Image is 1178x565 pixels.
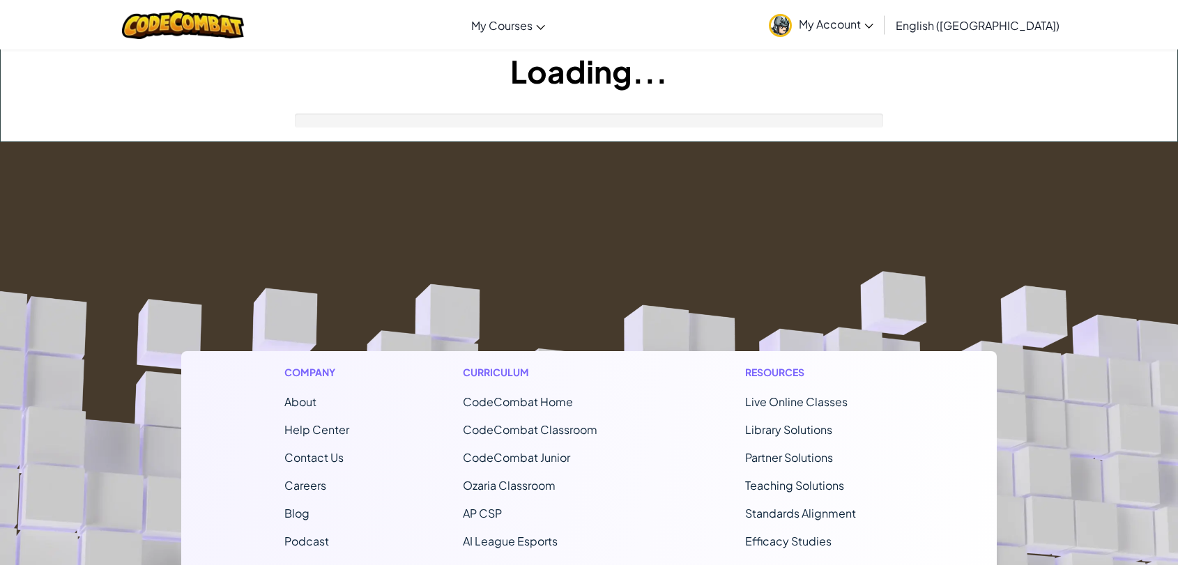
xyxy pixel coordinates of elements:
[284,506,309,520] a: Blog
[769,14,792,37] img: avatar
[745,450,833,465] a: Partner Solutions
[284,450,344,465] span: Contact Us
[745,478,844,493] a: Teaching Solutions
[463,450,570,465] a: CodeCombat Junior
[463,365,632,380] h1: Curriculum
[762,3,880,47] a: My Account
[284,534,329,548] a: Podcast
[464,6,552,44] a: My Courses
[463,478,556,493] a: Ozaria Classroom
[799,17,873,31] span: My Account
[889,6,1066,44] a: English ([GEOGRAPHIC_DATA])
[1,49,1177,93] h1: Loading...
[122,10,244,39] img: CodeCombat logo
[471,18,533,33] span: My Courses
[284,422,349,437] a: Help Center
[896,18,1060,33] span: English ([GEOGRAPHIC_DATA])
[745,534,832,548] a: Efficacy Studies
[463,422,597,437] a: CodeCombat Classroom
[745,422,832,437] a: Library Solutions
[284,365,349,380] h1: Company
[463,506,502,520] a: AP CSP
[284,394,316,409] a: About
[463,534,558,548] a: AI League Esports
[463,394,573,409] span: CodeCombat Home
[745,365,894,380] h1: Resources
[745,506,856,520] a: Standards Alignment
[745,394,848,409] a: Live Online Classes
[284,478,326,493] a: Careers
